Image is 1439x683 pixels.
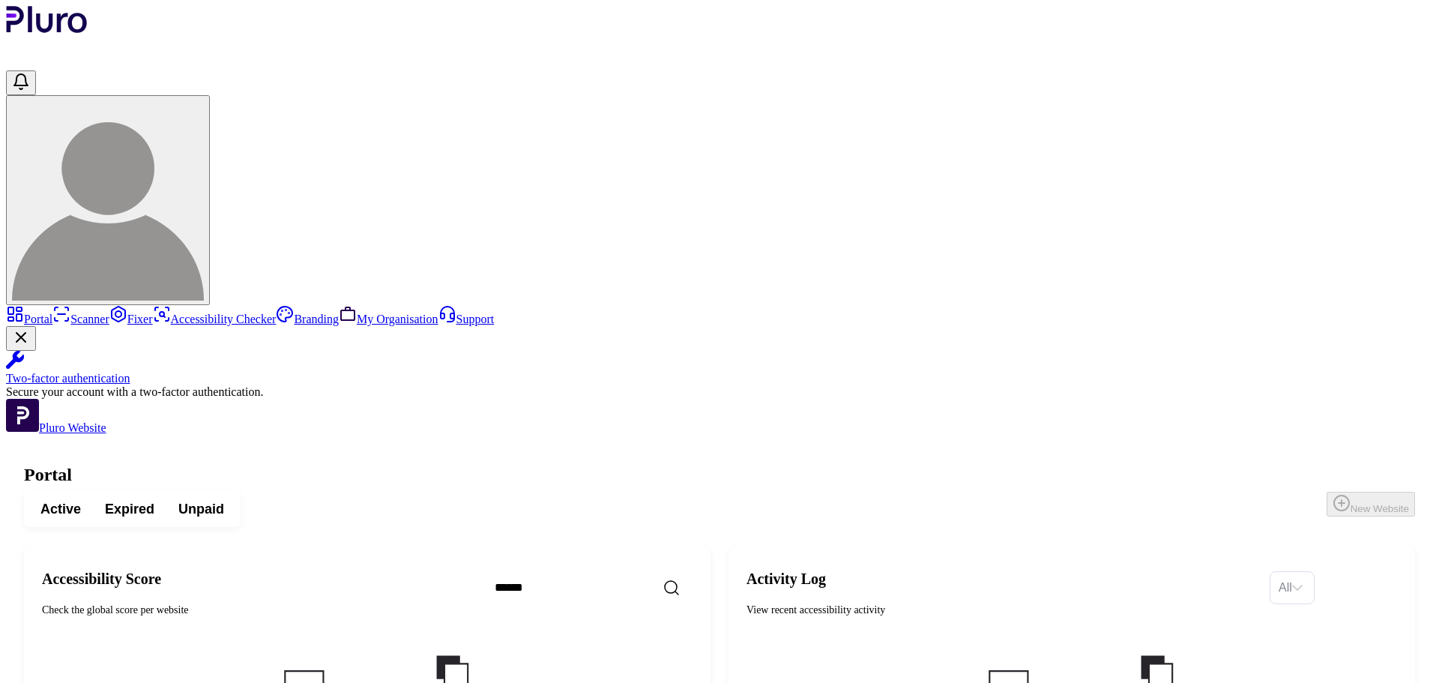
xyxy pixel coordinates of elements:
[153,313,277,325] a: Accessibility Checker
[109,313,153,325] a: Fixer
[6,421,106,434] a: Open Pluro Website
[28,496,93,523] button: Active
[276,313,339,325] a: Branding
[1327,492,1415,517] button: New Website
[24,465,1415,485] h1: Portal
[1270,571,1315,604] div: Set sorting
[746,570,1258,588] h2: Activity Log
[12,109,204,301] img: pluro Demo
[52,313,109,325] a: Scanner
[6,372,1433,385] div: Two-factor authentication
[483,572,740,604] input: Search
[6,351,1433,385] a: Two-factor authentication
[6,70,36,95] button: Open notifications, you have undefined new notifications
[6,385,1433,399] div: Secure your account with a two-factor authentication.
[6,95,210,305] button: pluro Demo
[339,313,438,325] a: My Organisation
[166,496,236,523] button: Unpaid
[746,603,1258,618] div: View recent accessibility activity
[42,603,471,618] div: Check the global score per website
[6,22,88,35] a: Logo
[6,326,36,351] button: Close Two-factor authentication notification
[178,500,224,518] span: Unpaid
[42,570,471,588] h2: Accessibility Score
[6,305,1433,435] aside: Sidebar menu
[105,500,154,518] span: Expired
[438,313,495,325] a: Support
[93,496,166,523] button: Expired
[6,313,52,325] a: Portal
[40,500,81,518] span: Active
